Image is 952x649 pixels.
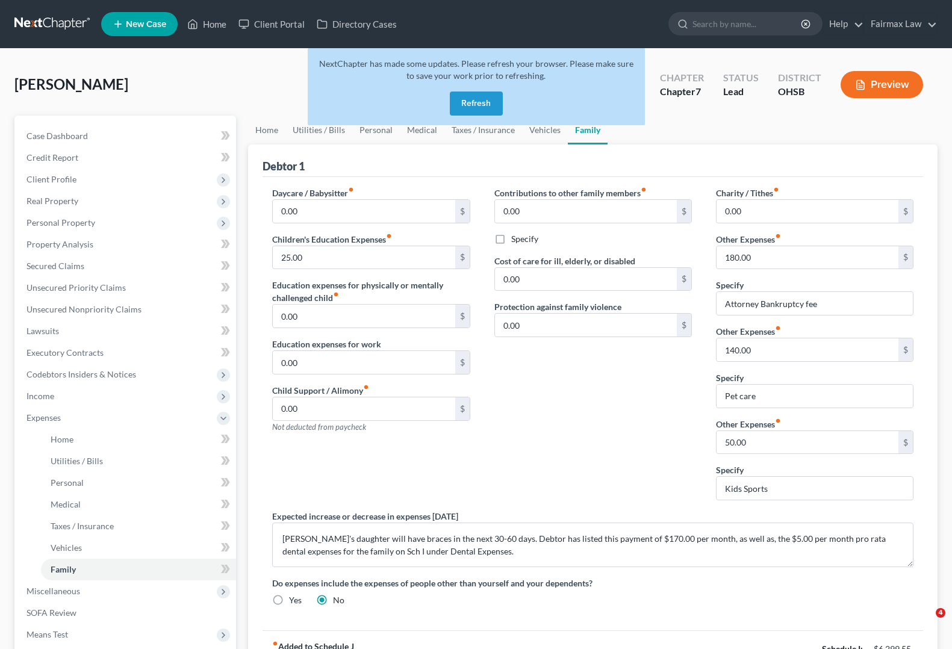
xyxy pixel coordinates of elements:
[333,594,344,606] label: No
[272,338,381,350] label: Education expenses for work
[333,291,339,297] i: fiber_manual_record
[285,116,352,144] a: Utilities / Bills
[248,116,285,144] a: Home
[455,351,470,374] div: $
[494,255,635,267] label: Cost of care for ill, elderly, or disabled
[717,431,898,454] input: --
[511,233,538,245] label: Specify
[51,434,73,444] span: Home
[17,125,236,147] a: Case Dashboard
[495,314,677,337] input: --
[41,429,236,450] a: Home
[775,325,781,331] i: fiber_manual_record
[319,58,633,81] span: NextChapter has made some updates. Please refresh your browser. Please make sure to save your wor...
[865,13,937,35] a: Fairmax Law
[26,152,78,163] span: Credit Report
[41,450,236,472] a: Utilities / Bills
[272,384,369,397] label: Child Support / Alimony
[455,397,470,420] div: $
[898,338,913,361] div: $
[26,412,61,423] span: Expenses
[273,351,455,374] input: --
[778,71,821,85] div: District
[26,586,80,596] span: Miscellaneous
[717,200,898,223] input: --
[455,200,470,223] div: $
[495,200,677,223] input: --
[41,515,236,537] a: Taxes / Insurance
[272,641,278,647] i: fiber_manual_record
[26,217,95,228] span: Personal Property
[455,305,470,328] div: $
[717,292,913,315] input: Specify...
[311,13,403,35] a: Directory Cases
[660,85,704,99] div: Chapter
[775,233,781,239] i: fiber_manual_record
[272,422,366,432] span: Not deducted from paycheck
[26,261,84,271] span: Secured Claims
[348,187,354,193] i: fiber_manual_record
[289,594,302,606] label: Yes
[677,268,691,291] div: $
[26,391,54,401] span: Income
[717,338,898,361] input: --
[660,71,704,85] div: Chapter
[51,499,81,509] span: Medical
[51,542,82,553] span: Vehicles
[272,233,392,246] label: Children's Education Expenses
[716,325,781,338] label: Other Expenses
[126,20,166,29] span: New Case
[723,71,759,85] div: Status
[17,602,236,624] a: SOFA Review
[51,477,84,488] span: Personal
[936,608,945,618] span: 4
[455,246,470,269] div: $
[17,255,236,277] a: Secured Claims
[17,320,236,342] a: Lawsuits
[26,347,104,358] span: Executory Contracts
[51,564,76,574] span: Family
[898,246,913,269] div: $
[495,268,677,291] input: --
[41,559,236,580] a: Family
[692,13,803,35] input: Search by name...
[17,342,236,364] a: Executory Contracts
[494,300,621,313] label: Protection against family violence
[263,159,305,173] div: Debtor 1
[716,187,779,199] label: Charity / Tithes
[273,200,455,223] input: --
[272,187,354,199] label: Daycare / Babysitter
[778,85,821,99] div: OHSB
[641,187,647,193] i: fiber_manual_record
[26,282,126,293] span: Unsecured Priority Claims
[26,131,88,141] span: Case Dashboard
[51,456,103,466] span: Utilities / Bills
[898,200,913,223] div: $
[723,85,759,99] div: Lead
[272,279,470,304] label: Education expenses for physically or mentally challenged child
[14,75,128,93] span: [PERSON_NAME]
[26,607,76,618] span: SOFA Review
[898,431,913,454] div: $
[386,233,392,239] i: fiber_manual_record
[26,629,68,639] span: Means Test
[450,92,503,116] button: Refresh
[26,304,142,314] span: Unsecured Nonpriority Claims
[17,147,236,169] a: Credit Report
[26,174,76,184] span: Client Profile
[26,326,59,336] span: Lawsuits
[363,384,369,390] i: fiber_manual_record
[26,196,78,206] span: Real Property
[775,418,781,424] i: fiber_manual_record
[26,369,136,379] span: Codebtors Insiders & Notices
[677,200,691,223] div: $
[51,521,114,531] span: Taxes / Insurance
[17,277,236,299] a: Unsecured Priority Claims
[41,537,236,559] a: Vehicles
[716,371,744,384] label: Specify
[17,234,236,255] a: Property Analysis
[232,13,311,35] a: Client Portal
[911,608,940,637] iframe: Intercom live chat
[677,314,691,337] div: $
[716,233,781,246] label: Other Expenses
